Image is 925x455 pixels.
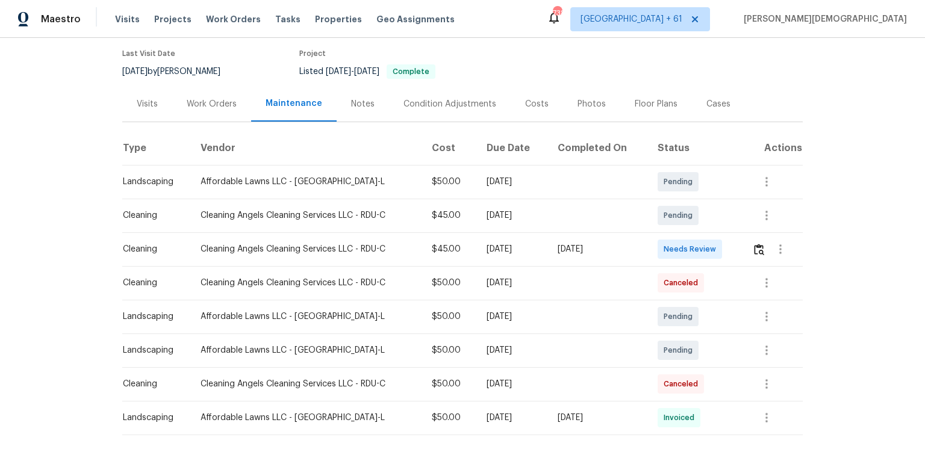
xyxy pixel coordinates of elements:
[487,243,538,255] div: [DATE]
[487,209,538,221] div: [DATE]
[432,277,467,289] div: $50.00
[432,311,467,323] div: $50.00
[201,311,413,323] div: Affordable Lawns LLC - [GEOGRAPHIC_DATA]-L
[201,176,413,188] div: Affordable Lawns LLC - [GEOGRAPHIC_DATA]-L
[432,209,467,221] div: $45.00
[122,131,191,165] th: Type
[191,131,422,165] th: Vendor
[581,13,682,25] span: [GEOGRAPHIC_DATA] + 61
[525,98,549,110] div: Costs
[201,209,413,221] div: Cleaning Angels Cleaning Services LLC - RDU-C
[266,97,322,110] div: Maintenance
[432,243,467,255] div: $45.00
[187,98,237,110] div: Work Orders
[664,378,703,390] span: Canceled
[739,13,907,25] span: [PERSON_NAME][DEMOGRAPHIC_DATA]
[299,67,435,76] span: Listed
[558,243,638,255] div: [DATE]
[315,13,362,25] span: Properties
[123,277,181,289] div: Cleaning
[487,176,538,188] div: [DATE]
[326,67,379,76] span: -
[664,412,699,424] span: Invoiced
[354,67,379,76] span: [DATE]
[487,412,538,424] div: [DATE]
[122,67,148,76] span: [DATE]
[487,311,538,323] div: [DATE]
[664,243,721,255] span: Needs Review
[122,64,235,79] div: by [PERSON_NAME]
[123,243,181,255] div: Cleaning
[432,412,467,424] div: $50.00
[664,277,703,289] span: Canceled
[123,378,181,390] div: Cleaning
[648,131,743,165] th: Status
[201,412,413,424] div: Affordable Lawns LLC - [GEOGRAPHIC_DATA]-L
[122,50,175,57] span: Last Visit Date
[206,13,261,25] span: Work Orders
[664,176,697,188] span: Pending
[376,13,455,25] span: Geo Assignments
[41,13,81,25] span: Maestro
[487,344,538,356] div: [DATE]
[201,344,413,356] div: Affordable Lawns LLC - [GEOGRAPHIC_DATA]-L
[123,344,181,356] div: Landscaping
[553,7,561,19] div: 738
[487,277,538,289] div: [DATE]
[115,13,140,25] span: Visits
[123,311,181,323] div: Landscaping
[154,13,192,25] span: Projects
[548,131,648,165] th: Completed On
[201,277,413,289] div: Cleaning Angels Cleaning Services LLC - RDU-C
[432,344,467,356] div: $50.00
[706,98,730,110] div: Cases
[664,311,697,323] span: Pending
[388,68,434,75] span: Complete
[754,244,764,255] img: Review Icon
[422,131,477,165] th: Cost
[403,98,496,110] div: Condition Adjustments
[201,378,413,390] div: Cleaning Angels Cleaning Services LLC - RDU-C
[635,98,677,110] div: Floor Plans
[299,50,326,57] span: Project
[123,209,181,221] div: Cleaning
[123,412,181,424] div: Landscaping
[578,98,606,110] div: Photos
[137,98,158,110] div: Visits
[664,209,697,221] span: Pending
[487,378,538,390] div: [DATE]
[477,131,548,165] th: Due Date
[743,131,803,165] th: Actions
[558,412,638,424] div: [DATE]
[351,98,375,110] div: Notes
[275,15,301,23] span: Tasks
[752,235,766,264] button: Review Icon
[123,176,181,188] div: Landscaping
[664,344,697,356] span: Pending
[201,243,413,255] div: Cleaning Angels Cleaning Services LLC - RDU-C
[432,176,467,188] div: $50.00
[432,378,467,390] div: $50.00
[326,67,351,76] span: [DATE]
